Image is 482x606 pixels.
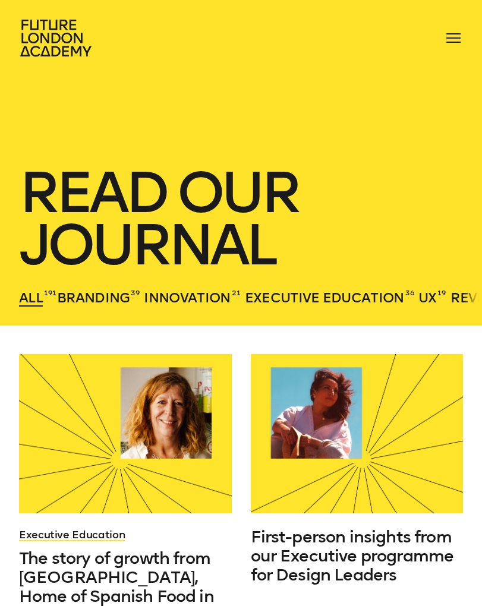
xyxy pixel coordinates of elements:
span: First-person insights from our Executive programme for Design Leaders [251,527,454,585]
h1: Read our journal [19,166,463,271]
sup: 19 [437,288,446,298]
span: Branding [57,290,130,306]
sup: 39 [131,288,140,298]
sup: 21 [232,288,241,298]
a: Executive Education [19,528,125,541]
sup: 36 [405,288,414,298]
sup: 191 [44,288,56,298]
span: Executive Education [245,290,404,306]
a: First-person insights from our Executive programme for Design Leaders [251,528,464,585]
span: UX [418,290,437,306]
span: Innovation [144,290,230,306]
span: All [19,290,43,306]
